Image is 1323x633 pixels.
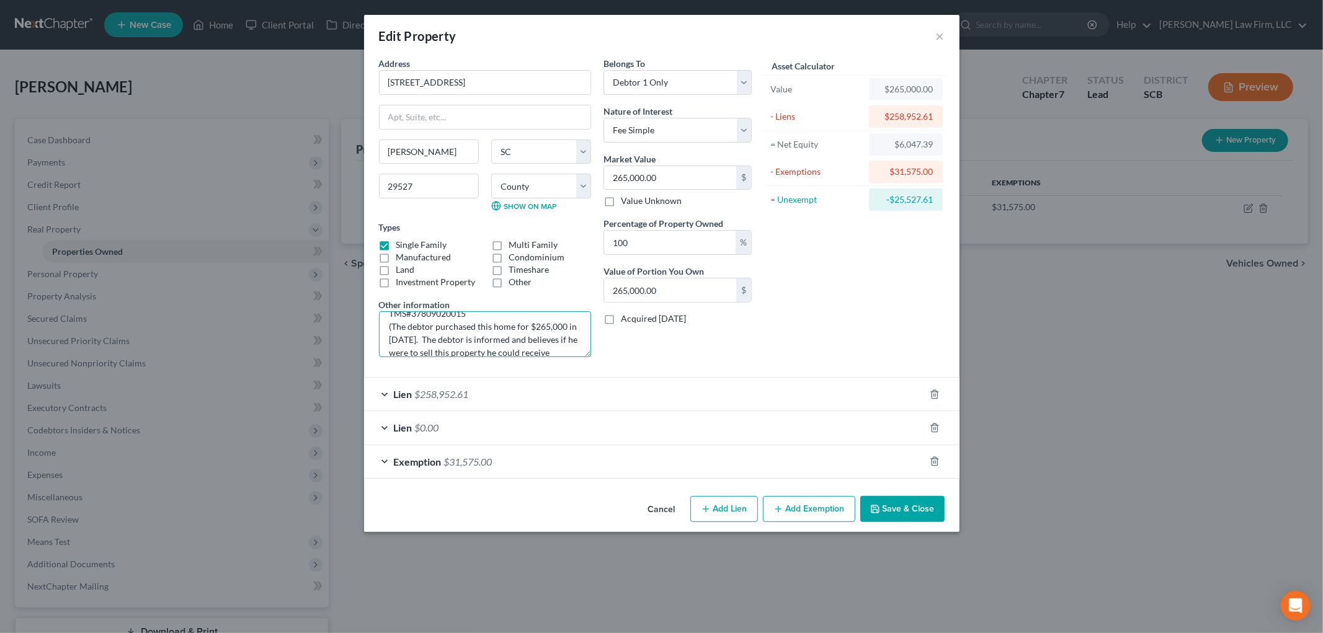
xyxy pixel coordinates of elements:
input: Enter city... [380,140,478,164]
input: Enter zip... [379,174,479,198]
div: Open Intercom Messenger [1281,591,1311,621]
label: Nature of Interest [604,105,672,118]
span: Belongs To [604,58,645,69]
label: Land [396,263,415,276]
span: Lien [394,422,412,433]
label: Acquired [DATE] [621,312,686,325]
label: Other [509,276,532,288]
button: Save & Close [860,496,945,522]
div: $ [736,166,751,190]
input: 0.00 [604,231,736,254]
label: Percentage of Property Owned [604,217,723,230]
input: Apt, Suite, etc... [380,105,590,129]
div: $31,575.00 [879,166,933,178]
button: Add Lien [690,496,758,522]
div: $ [736,278,751,302]
span: Address [379,58,411,69]
div: $265,000.00 [879,83,933,95]
label: Investment Property [396,276,476,288]
a: Show on Map [491,201,556,211]
label: Timeshare [509,263,549,276]
span: $31,575.00 [444,456,492,467]
label: Asset Calculator [772,60,835,73]
input: 0.00 [604,166,736,190]
input: Enter address... [380,71,590,94]
div: $258,952.61 [879,110,933,123]
label: Multi Family [509,239,558,251]
label: Types [379,221,401,234]
div: - Exemptions [770,166,864,178]
span: Exemption [394,456,442,467]
label: Single Family [396,239,447,251]
button: Cancel [638,497,685,522]
div: $6,047.39 [879,138,933,151]
label: Value of Portion You Own [604,265,704,278]
input: 0.00 [604,278,736,302]
label: Manufactured [396,251,452,263]
div: Edit Property [379,27,457,45]
div: - Liens [770,110,864,123]
label: Market Value [604,153,656,166]
button: × [936,29,945,43]
div: Value [770,83,864,95]
div: % [736,231,751,254]
label: Condominium [509,251,564,263]
label: Other information [379,298,450,311]
span: Lien [394,388,412,400]
span: $0.00 [415,422,439,433]
span: $258,952.61 [415,388,469,400]
div: = Net Equity [770,138,864,151]
label: Value Unknown [621,195,682,207]
div: -$25,527.61 [879,193,933,206]
div: = Unexempt [770,193,864,206]
button: Add Exemption [763,496,855,522]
